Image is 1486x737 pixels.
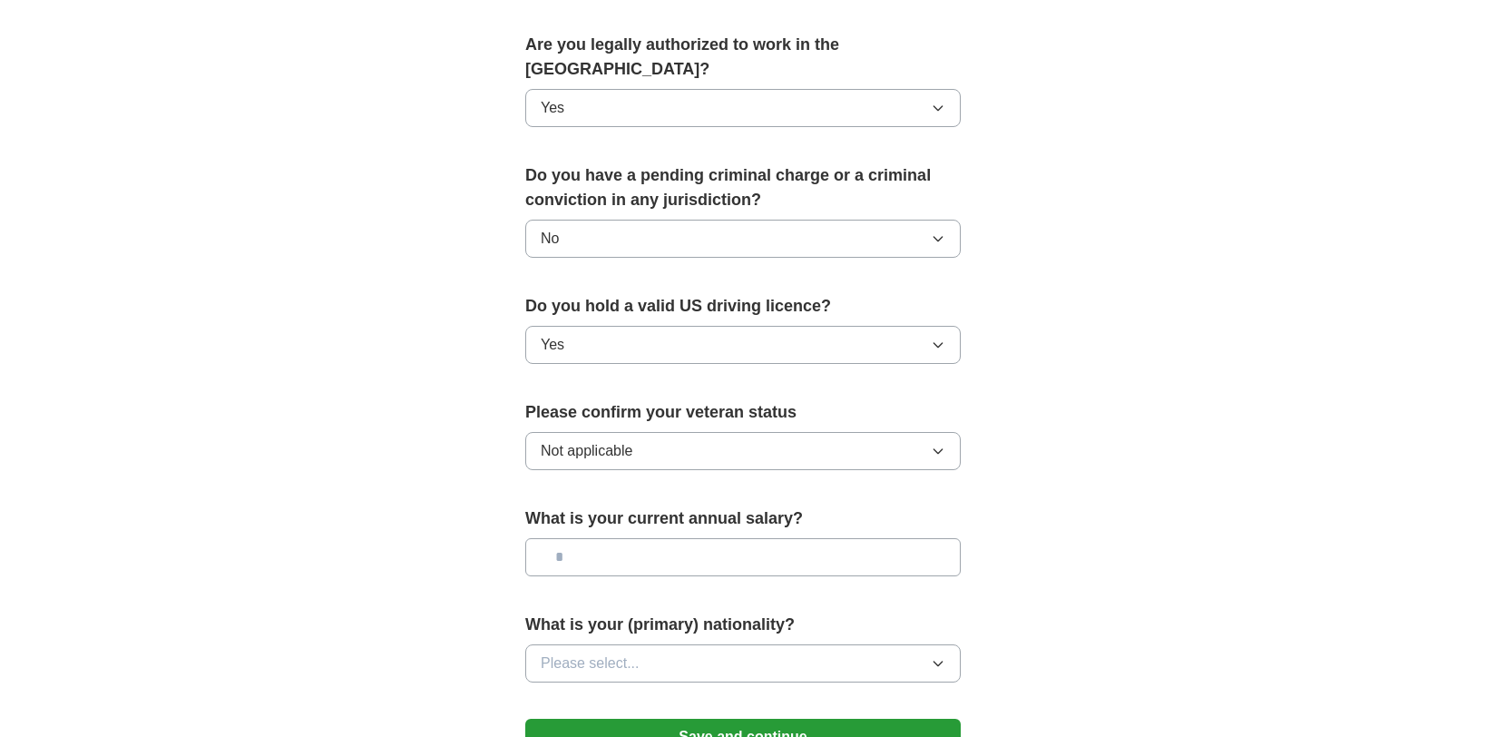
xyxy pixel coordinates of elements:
button: Yes [525,89,961,127]
span: No [541,228,559,250]
button: Not applicable [525,432,961,470]
label: Do you have a pending criminal charge or a criminal conviction in any jurisdiction? [525,163,961,212]
span: Not applicable [541,440,632,462]
label: What is your (primary) nationality? [525,613,961,637]
label: Are you legally authorized to work in the [GEOGRAPHIC_DATA]? [525,33,961,82]
span: Please select... [541,653,640,674]
label: What is your current annual salary? [525,506,961,531]
button: Yes [525,326,961,364]
button: No [525,220,961,258]
label: Please confirm your veteran status [525,400,961,425]
span: Yes [541,97,564,119]
button: Please select... [525,644,961,683]
span: Yes [541,334,564,356]
label: Do you hold a valid US driving licence? [525,294,961,319]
